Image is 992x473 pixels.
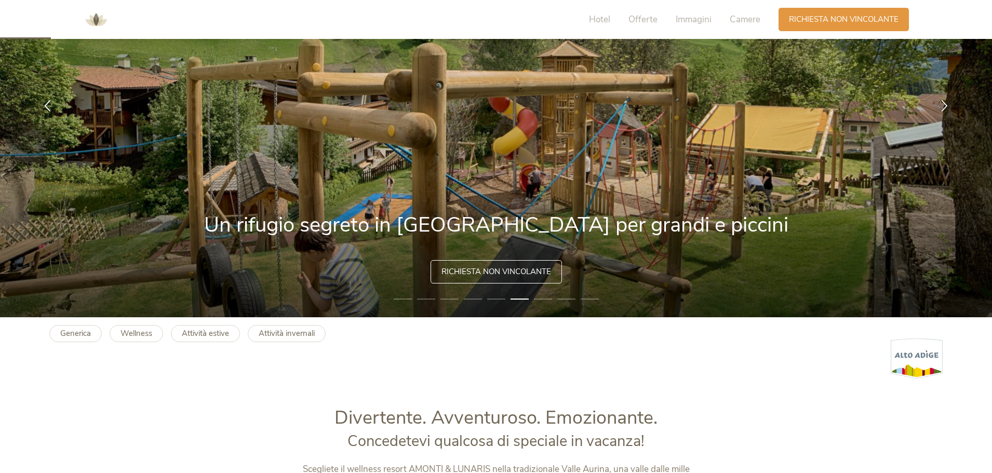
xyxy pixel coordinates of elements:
[182,328,229,339] b: Attività estive
[81,16,112,23] a: AMONTI & LUNARIS Wellnessresort
[120,328,152,339] b: Wellness
[441,266,551,277] span: Richiesta non vincolante
[49,325,102,342] a: Generica
[334,405,658,430] span: Divertente. Avventuroso. Emozionante.
[891,338,943,379] img: Alto Adige
[676,13,712,25] span: Immagini
[60,328,91,339] b: Generica
[589,13,610,25] span: Hotel
[259,328,315,339] b: Attività invernali
[248,325,326,342] a: Attività invernali
[789,14,899,25] span: Richiesta non vincolante
[81,4,112,35] img: AMONTI & LUNARIS Wellnessresort
[628,13,658,25] span: Offerte
[347,431,645,451] span: Concedetevi qualcosa di speciale in vacanza!
[110,325,163,342] a: Wellness
[730,13,760,25] span: Camere
[171,325,240,342] a: Attività estive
